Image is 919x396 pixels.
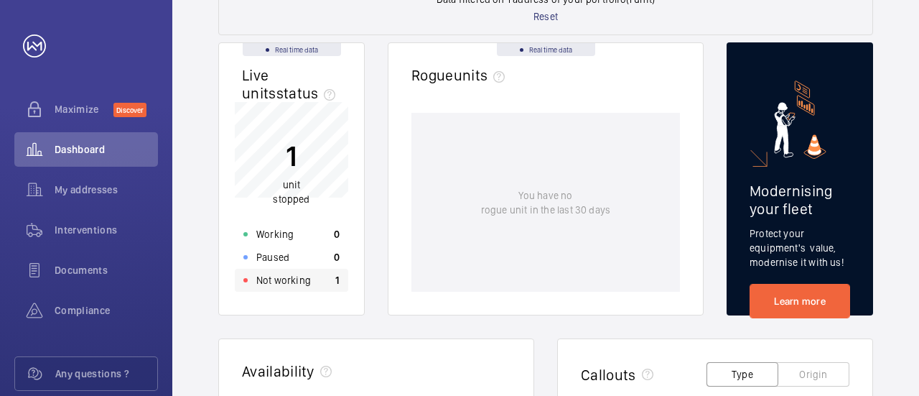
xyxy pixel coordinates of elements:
span: Compliance [55,303,158,318]
h2: Availability [242,362,314,380]
h2: Rogue [411,66,510,84]
h2: Modernising your fleet [750,182,850,218]
span: stopped [273,193,309,205]
div: Real time data [243,43,341,56]
span: Dashboard [55,142,158,157]
span: Maximize [55,102,113,116]
span: units [454,66,511,84]
h2: Live units [242,66,341,102]
a: Learn more [750,284,850,318]
img: marketing-card.svg [774,80,826,159]
span: Interventions [55,223,158,237]
span: Documents [55,263,158,277]
div: Real time data [497,43,595,56]
p: unit [273,178,309,206]
p: Working [256,227,294,241]
button: Type [706,362,778,387]
p: Not working [256,273,311,287]
span: Discover [113,103,146,117]
span: Any questions ? [55,367,157,381]
p: Paused [256,250,289,264]
p: Reset [533,9,558,24]
button: Origin [778,362,849,387]
p: 1 [335,273,340,287]
span: status [276,84,342,102]
p: 0 [334,250,340,264]
p: You have no rogue unit in the last 30 days [481,188,610,217]
p: 1 [273,138,309,174]
span: My addresses [55,183,158,197]
p: 0 [334,227,340,241]
h2: Callouts [581,366,636,384]
p: Protect your equipment's value, modernise it with us! [750,226,850,270]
